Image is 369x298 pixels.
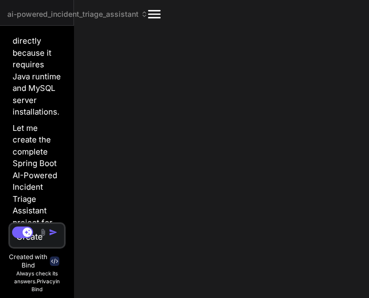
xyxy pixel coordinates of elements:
[8,270,66,293] p: Always check its answers. in Bind
[8,253,48,270] p: Created with Bind
[39,229,47,236] img: attachment
[37,278,56,284] span: Privacy
[7,9,148,19] span: ai-powered_incident_triage_assistant
[49,228,58,237] img: icon
[50,256,59,266] img: bind-logo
